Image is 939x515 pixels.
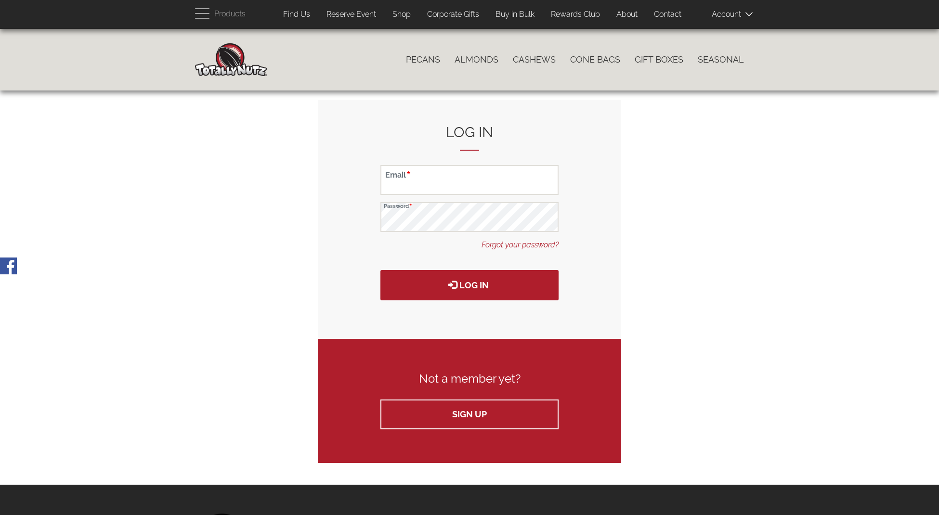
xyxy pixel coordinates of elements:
[482,240,559,251] a: Forgot your password?
[380,165,559,195] input: Email
[380,270,559,300] button: Log in
[447,50,506,70] a: Almonds
[214,7,246,21] span: Products
[195,43,267,76] img: Home
[563,50,627,70] a: Cone Bags
[276,5,317,24] a: Find Us
[627,50,691,70] a: Gift Boxes
[380,399,559,429] a: Sign up
[380,124,559,151] h2: Log in
[647,5,689,24] a: Contact
[319,5,383,24] a: Reserve Event
[609,5,645,24] a: About
[399,50,447,70] a: Pecans
[488,5,542,24] a: Buy in Bulk
[544,5,607,24] a: Rewards Club
[380,373,559,385] h3: Not a member yet?
[506,50,563,70] a: Cashews
[385,5,418,24] a: Shop
[691,50,751,70] a: Seasonal
[420,5,486,24] a: Corporate Gifts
